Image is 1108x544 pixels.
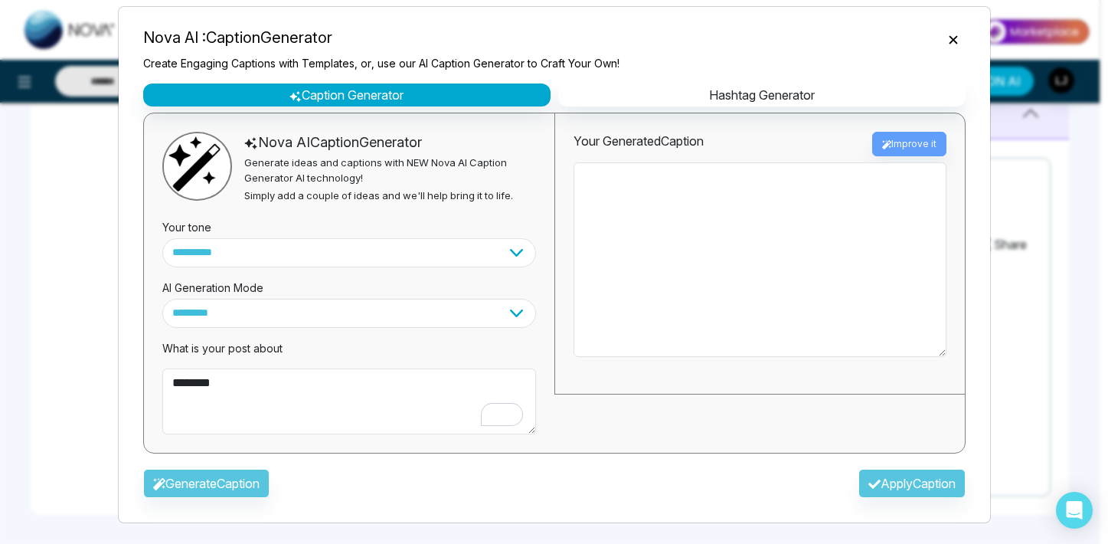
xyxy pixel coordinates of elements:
[162,369,536,434] textarea: To enrich screen reader interactions, please activate Accessibility in Grammarly extension settings
[162,340,536,356] p: What is your post about
[143,84,551,107] button: Caption Generator
[143,26,619,49] h5: Nova AI : Caption Generator
[1056,492,1093,529] div: Open Intercom Messenger
[244,156,535,185] p: Generate ideas and captions with NEW Nova AI Caption Generator AI technology!
[941,28,966,48] button: Close
[558,84,966,107] button: Hashtag Generator
[143,55,619,71] p: Create Engaging Captions with Templates, or, use our AI Caption Generator to Craft Your Own!
[244,132,535,152] div: Nova AI Caption Generator
[244,188,535,204] p: Simply add a couple of ideas and we'll help bring it to life.
[164,133,225,195] img: magic-wand
[162,207,536,238] div: Your tone
[574,132,704,156] div: Your Generated Caption
[162,267,536,299] div: AI Generation Mode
